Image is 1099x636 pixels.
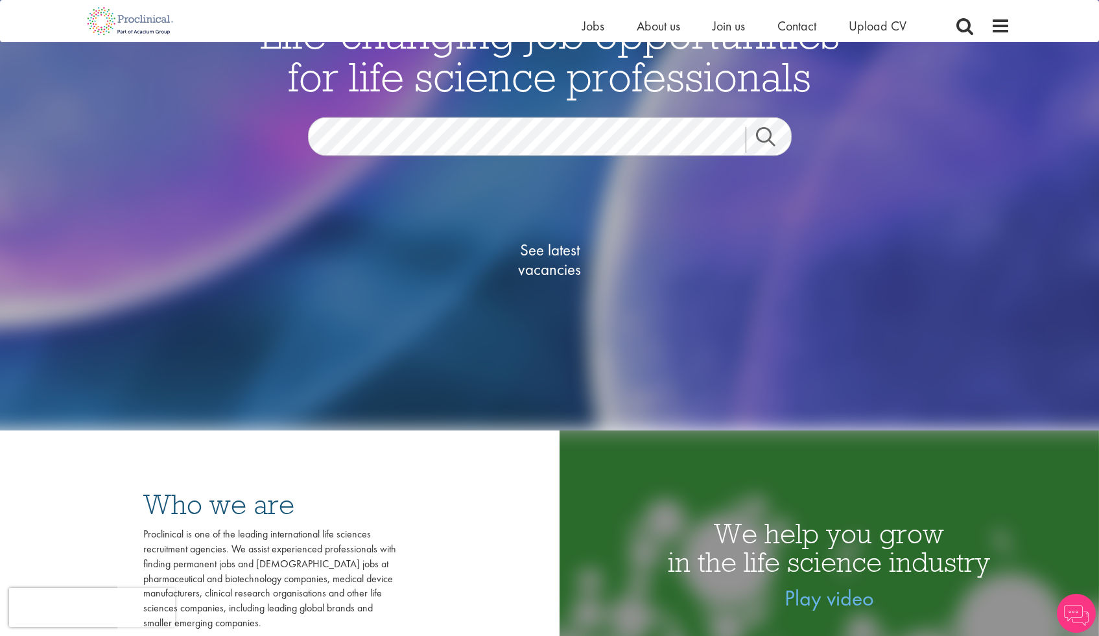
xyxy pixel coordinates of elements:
[9,588,175,627] iframe: reCAPTCHA
[637,18,680,34] a: About us
[746,126,801,152] a: Job search submit button
[143,527,396,631] div: Proclinical is one of the leading international life sciences recruitment agencies. We assist exp...
[849,18,906,34] a: Upload CV
[485,188,615,331] a: See latestvacancies
[777,18,816,34] a: Contact
[485,240,615,279] span: See latest vacancies
[260,7,840,102] span: Life-changing job opportunities for life science professionals
[713,18,745,34] a: Join us
[1057,594,1096,633] img: Chatbot
[143,490,396,519] h3: Who we are
[582,18,604,34] a: Jobs
[785,584,874,612] a: Play video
